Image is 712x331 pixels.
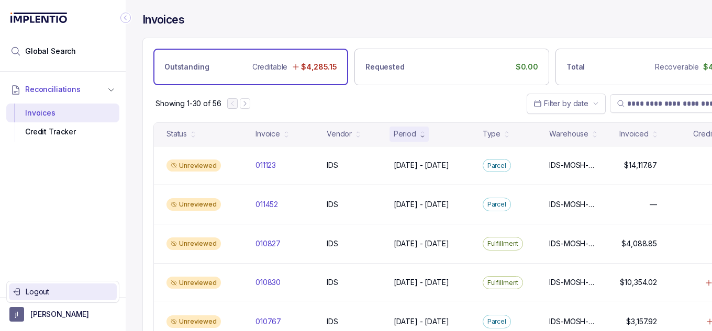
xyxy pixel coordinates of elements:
[166,277,221,289] div: Unreviewed
[650,199,657,210] p: —
[240,98,250,109] button: Next Page
[6,78,119,101] button: Reconciliations
[15,122,111,141] div: Credit Tracker
[255,238,281,249] p: 010827
[166,159,221,172] div: Unreviewed
[624,160,657,170] p: $14,117.87
[119,12,132,24] div: Collapse Icon
[327,160,338,170] p: IDS
[533,98,588,109] search: Date Range Picker
[516,62,538,72] p: $0.00
[255,199,278,210] p: 011452
[620,277,657,288] p: $10,354.02
[166,237,221,250] div: Unreviewed
[549,316,595,327] p: IDS-MOSH-SLC
[365,62,405,72] p: Requested
[327,238,338,249] p: IDS
[549,199,595,210] p: IDS-MOSH-IND
[549,129,588,139] div: Warehouse
[155,98,221,109] p: Showing 1-30 of 56
[15,104,111,122] div: Invoices
[655,62,699,72] p: Recoverable
[619,129,649,139] div: Invoiced
[166,315,221,328] div: Unreviewed
[487,278,519,288] p: Fulfillment
[327,277,338,288] p: IDS
[164,62,209,72] p: Outstanding
[142,13,184,27] h4: Invoices
[483,129,500,139] div: Type
[549,277,595,288] p: IDS-MOSH-IND
[394,238,449,249] p: [DATE] - [DATE]
[25,46,76,56] span: Global Search
[9,307,116,322] button: User initials[PERSON_NAME]
[626,316,657,327] p: $3,157.92
[394,199,449,210] p: [DATE] - [DATE]
[487,161,506,171] p: Parcel
[621,238,657,249] p: $4,088.85
[566,62,585,72] p: Total
[487,316,506,327] p: Parcel
[327,199,338,210] p: IDS
[394,316,449,327] p: [DATE] - [DATE]
[394,160,449,170] p: [DATE] - [DATE]
[487,238,519,249] p: Fulfillment
[327,129,352,139] div: Vendor
[26,287,113,297] p: Logout
[25,84,81,95] span: Reconciliations
[255,277,281,288] p: 010830
[30,309,89,319] p: [PERSON_NAME]
[527,94,606,113] button: Date Range Picker
[394,277,449,288] p: [DATE] - [DATE]
[487,199,506,210] p: Parcel
[255,129,280,139] div: Invoice
[155,98,221,109] div: Remaining page entries
[252,62,288,72] p: Creditable
[166,129,187,139] div: Status
[301,62,337,72] p: $4,285.15
[549,238,595,249] p: IDS-MOSH-SLC
[255,316,281,327] p: 010767
[6,101,119,144] div: Reconciliations
[166,198,221,211] div: Unreviewed
[394,129,416,139] div: Period
[9,307,24,322] span: User initials
[255,160,276,170] p: 011123
[549,160,595,170] p: IDS-MOSH-IND
[327,316,338,327] p: IDS
[544,99,588,108] span: Filter by date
